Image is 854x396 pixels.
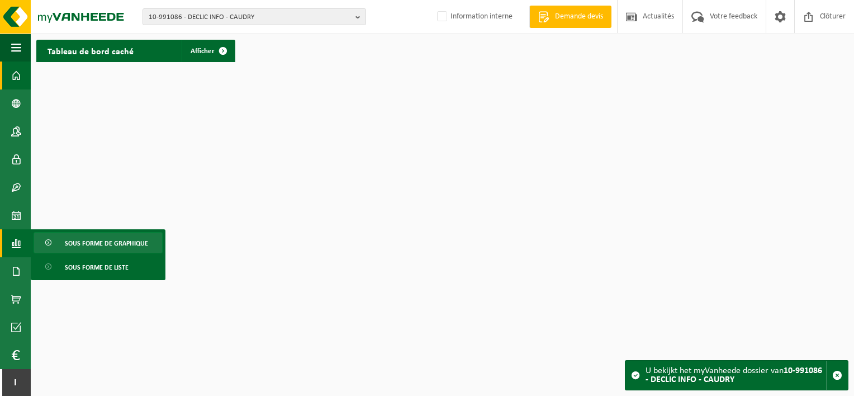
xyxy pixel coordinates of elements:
a: Sous forme de graphique [34,232,163,253]
h2: Tableau de bord caché [36,40,145,62]
a: Demande devis [529,6,611,28]
a: Afficher [182,40,234,62]
label: Information interne [435,8,513,25]
span: Afficher [191,48,215,55]
span: Sous forme de graphique [65,233,148,254]
span: Demande devis [552,11,606,22]
span: 10-991086 - DECLIC INFO - CAUDRY [149,9,351,26]
strong: 10-991086 - DECLIC INFO - CAUDRY [646,366,822,384]
a: Sous forme de liste [34,256,163,277]
div: U bekijkt het myVanheede dossier van [646,361,826,390]
span: Sous forme de liste [65,257,129,278]
button: 10-991086 - DECLIC INFO - CAUDRY [143,8,366,25]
